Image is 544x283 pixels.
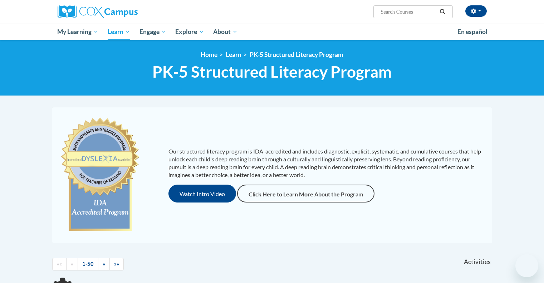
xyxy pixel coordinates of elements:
a: Home [201,51,217,58]
span: About [213,28,237,36]
img: Cox Campus [58,5,138,18]
button: Search [437,8,448,16]
a: En español [453,24,492,39]
p: Our structured literacy program is IDA-accredited and includes diagnostic, explicit, systematic, ... [168,147,485,179]
span: »» [114,261,119,267]
span: PK-5 Structured Literacy Program [152,62,392,81]
span: Engage [139,28,166,36]
a: Cox Campus [58,5,193,18]
a: Next [98,258,110,270]
a: Click Here to Learn More About the Program [237,185,374,203]
span: » [103,261,105,267]
span: Activities [464,258,491,266]
span: En español [457,28,487,35]
a: Learn [226,51,241,58]
span: Explore [175,28,204,36]
a: End [109,258,124,270]
span: My Learning [57,28,98,36]
button: Account Settings [465,5,487,17]
a: About [209,24,242,40]
a: Learn [103,24,135,40]
span: « [71,261,73,267]
div: Main menu [47,24,498,40]
span: Learn [108,28,130,36]
a: Explore [171,24,209,40]
span: «« [57,261,62,267]
a: Begining [52,258,67,270]
iframe: Button to launch messaging window [515,254,538,277]
a: Previous [66,258,78,270]
input: Search Courses [380,8,437,16]
img: c477cda6-e343-453b-bfce-d6f9e9818e1c.png [59,114,141,236]
button: Watch Intro Video [168,185,236,203]
a: PK-5 Structured Literacy Program [250,51,343,58]
a: 1-50 [78,258,98,270]
a: My Learning [53,24,103,40]
a: Engage [135,24,171,40]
